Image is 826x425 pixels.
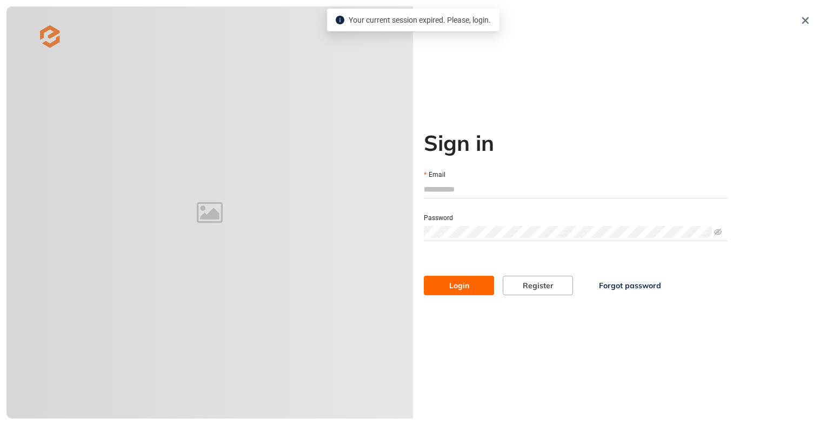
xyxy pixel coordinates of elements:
[503,276,573,295] button: Register
[599,280,661,291] span: Forgot password
[424,181,728,197] input: Email
[424,170,445,180] label: Email
[424,213,453,223] label: Password
[424,130,728,156] h2: Sign in
[424,226,712,238] input: Password
[424,276,494,295] button: Login
[714,228,722,236] span: eye-invisible
[449,280,469,291] span: Login
[336,16,344,24] span: info-circle
[523,280,554,291] span: Register
[582,276,678,295] button: Forgot password
[349,16,491,24] span: Your current session expired. Please, login.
